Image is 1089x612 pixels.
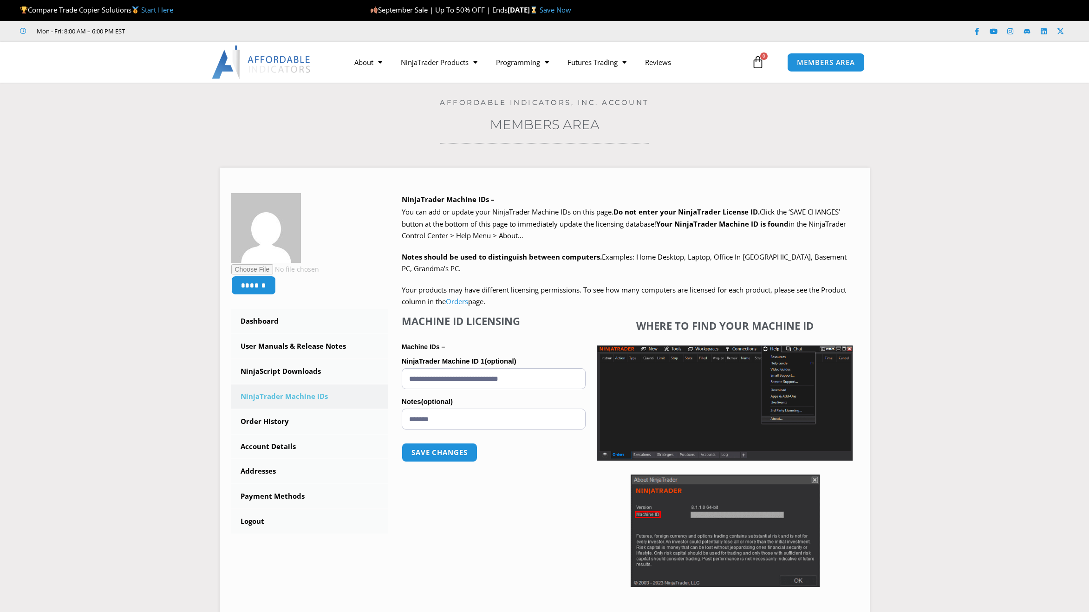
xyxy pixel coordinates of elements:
[402,343,445,351] strong: Machine IDs –
[402,252,602,261] strong: Notes should be used to distinguish between computers.
[656,219,789,228] strong: Your NinjaTrader Machine ID is found
[141,5,173,14] a: Start Here
[212,46,312,79] img: LogoAI | Affordable Indicators – NinjaTrader
[737,49,778,76] a: 0
[402,207,846,240] span: Click the ‘SAVE CHANGES’ button at the bottom of this page to immediately update the licensing da...
[231,410,388,434] a: Order History
[370,5,508,14] span: September Sale | Up To 50% OFF | Ends
[597,319,853,332] h4: Where to find your Machine ID
[636,52,680,73] a: Reviews
[231,435,388,459] a: Account Details
[231,359,388,384] a: NinjaScript Downloads
[484,357,516,365] span: (optional)
[558,52,636,73] a: Futures Trading
[391,52,487,73] a: NinjaTrader Products
[231,334,388,358] a: User Manuals & Release Notes
[487,52,558,73] a: Programming
[402,285,846,306] span: Your products may have different licensing permissions. To see how many computers are licensed fo...
[34,26,125,37] span: Mon - Fri: 8:00 AM – 6:00 PM EST
[421,397,453,405] span: (optional)
[231,484,388,508] a: Payment Methods
[440,98,649,107] a: Affordable Indicators, Inc. Account
[631,475,820,587] img: Screenshot 2025-01-17 114931 | Affordable Indicators – NinjaTrader
[787,53,865,72] a: MEMBERS AREA
[138,26,277,36] iframe: Customer reviews powered by Trustpilot
[760,52,768,60] span: 0
[231,459,388,483] a: Addresses
[490,117,600,132] a: Members Area
[402,395,586,409] label: Notes
[402,354,586,368] label: NinjaTrader Machine ID 1
[20,5,173,14] span: Compare Trade Copier Solutions
[231,193,301,263] img: cca1e8790df0cc3fb0e863198126d737702d0794c1c5b8a72c903c1be75007ce
[508,5,540,14] strong: [DATE]
[20,7,27,13] img: 🏆
[402,207,613,216] span: You can add or update your NinjaTrader Machine IDs on this page.
[597,345,853,461] img: Screenshot 2025-01-17 1155544 | Affordable Indicators – NinjaTrader
[345,52,749,73] nav: Menu
[530,7,537,13] img: ⌛
[540,5,571,14] a: Save Now
[613,207,760,216] b: Do not enter your NinjaTrader License ID.
[231,509,388,534] a: Logout
[231,309,388,534] nav: Account pages
[231,309,388,333] a: Dashboard
[402,315,586,327] h4: Machine ID Licensing
[132,7,139,13] img: 🥇
[371,7,378,13] img: 🍂
[231,384,388,409] a: NinjaTrader Machine IDs
[402,443,477,462] button: Save changes
[446,297,468,306] a: Orders
[345,52,391,73] a: About
[402,195,495,204] b: NinjaTrader Machine IDs –
[402,252,847,273] span: Examples: Home Desktop, Laptop, Office In [GEOGRAPHIC_DATA], Basement PC, Grandma’s PC.
[797,59,855,66] span: MEMBERS AREA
